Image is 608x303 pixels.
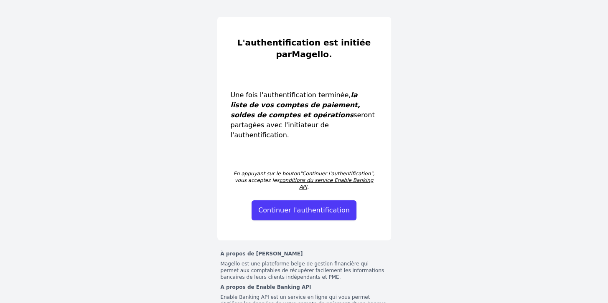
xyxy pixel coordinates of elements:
[217,37,391,60] span: L'authentification est initiée par .
[231,91,360,119] em: la liste de vos comptes de paiement, soldes de comptes et opérations
[221,260,388,280] p: Magello est une plateforme belge de gestion financière qui permet aux comptables de récupérer fac...
[221,250,388,257] strong: À propos de [PERSON_NAME]
[280,177,374,190] a: conditions du service Enable Banking API
[300,171,373,177] span: "Continuer l'authentification"
[217,170,391,190] span: En appuyant sur le bouton , vous acceptez les .
[221,284,311,290] strong: A propos de Enable Banking API
[217,90,389,140] span: Une fois l'authentification terminée, seront partagées avec l'initiateur de l'authentification.
[292,49,329,59] strong: Magello
[252,200,356,220] button: Continuer l'authentification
